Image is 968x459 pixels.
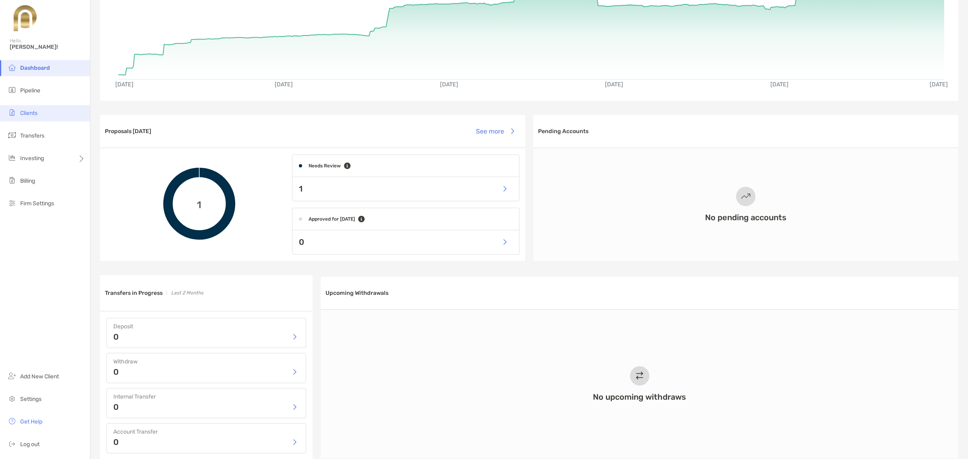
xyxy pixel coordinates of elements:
h3: Upcoming Withdrawals [325,290,388,296]
p: 0 [113,368,119,376]
p: 0 [113,403,119,411]
h4: Internal Transfer [113,393,299,400]
h4: Account Transfer [113,428,299,435]
text: [DATE] [605,81,623,88]
img: add_new_client icon [7,371,17,381]
img: billing icon [7,175,17,185]
text: [DATE] [930,81,948,88]
span: 1 [197,198,201,210]
img: pipeline icon [7,85,17,95]
img: get-help icon [7,416,17,426]
p: 0 [299,237,304,247]
h3: No pending accounts [705,213,786,222]
p: 1 [299,184,302,194]
p: Last 2 Months [171,288,203,298]
h4: Withdraw [113,358,299,365]
span: [PERSON_NAME]! [10,44,85,50]
span: Pipeline [20,87,40,94]
text: [DATE] [770,81,789,88]
span: Add New Client [20,373,59,380]
h4: Deposit [113,323,299,330]
button: See more [469,122,520,140]
img: settings icon [7,394,17,403]
text: [DATE] [115,81,134,88]
h3: Pending Accounts [538,128,588,135]
span: Clients [20,110,38,117]
img: investing icon [7,153,17,163]
img: logout icon [7,439,17,449]
span: Investing [20,155,44,162]
span: Settings [20,396,42,403]
h4: Needs Review [309,163,341,169]
text: [DATE] [440,81,458,88]
span: Billing [20,177,35,184]
text: [DATE] [275,81,293,88]
h3: No upcoming withdraws [593,392,686,402]
h3: Transfers in Progress [105,290,163,296]
span: Dashboard [20,65,50,71]
img: Zoe Logo [10,3,40,32]
span: Get Help [20,418,42,425]
img: dashboard icon [7,63,17,72]
p: 0 [113,333,119,341]
img: clients icon [7,108,17,117]
img: firm-settings icon [7,198,17,208]
span: Firm Settings [20,200,54,207]
h4: Approved for [DATE] [309,216,355,222]
p: 0 [113,438,119,446]
img: transfers icon [7,130,17,140]
h3: Proposals [DATE] [105,128,151,135]
span: Log out [20,441,40,448]
span: Transfers [20,132,44,139]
